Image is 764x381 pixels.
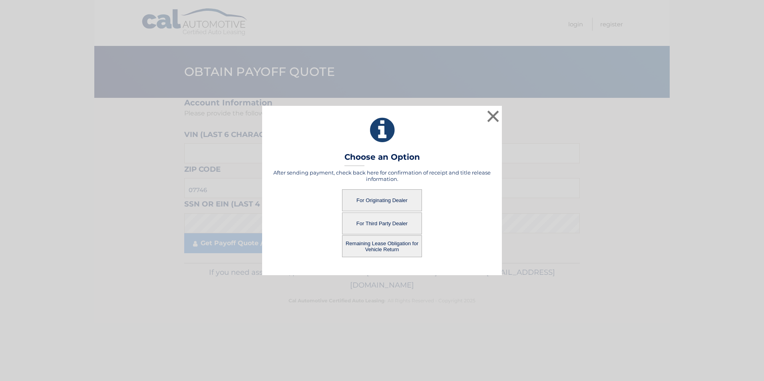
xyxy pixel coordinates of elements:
[342,189,422,211] button: For Originating Dealer
[342,235,422,257] button: Remaining Lease Obligation for Vehicle Return
[342,212,422,234] button: For Third Party Dealer
[344,152,420,166] h3: Choose an Option
[485,108,501,124] button: ×
[272,169,492,182] h5: After sending payment, check back here for confirmation of receipt and title release information.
